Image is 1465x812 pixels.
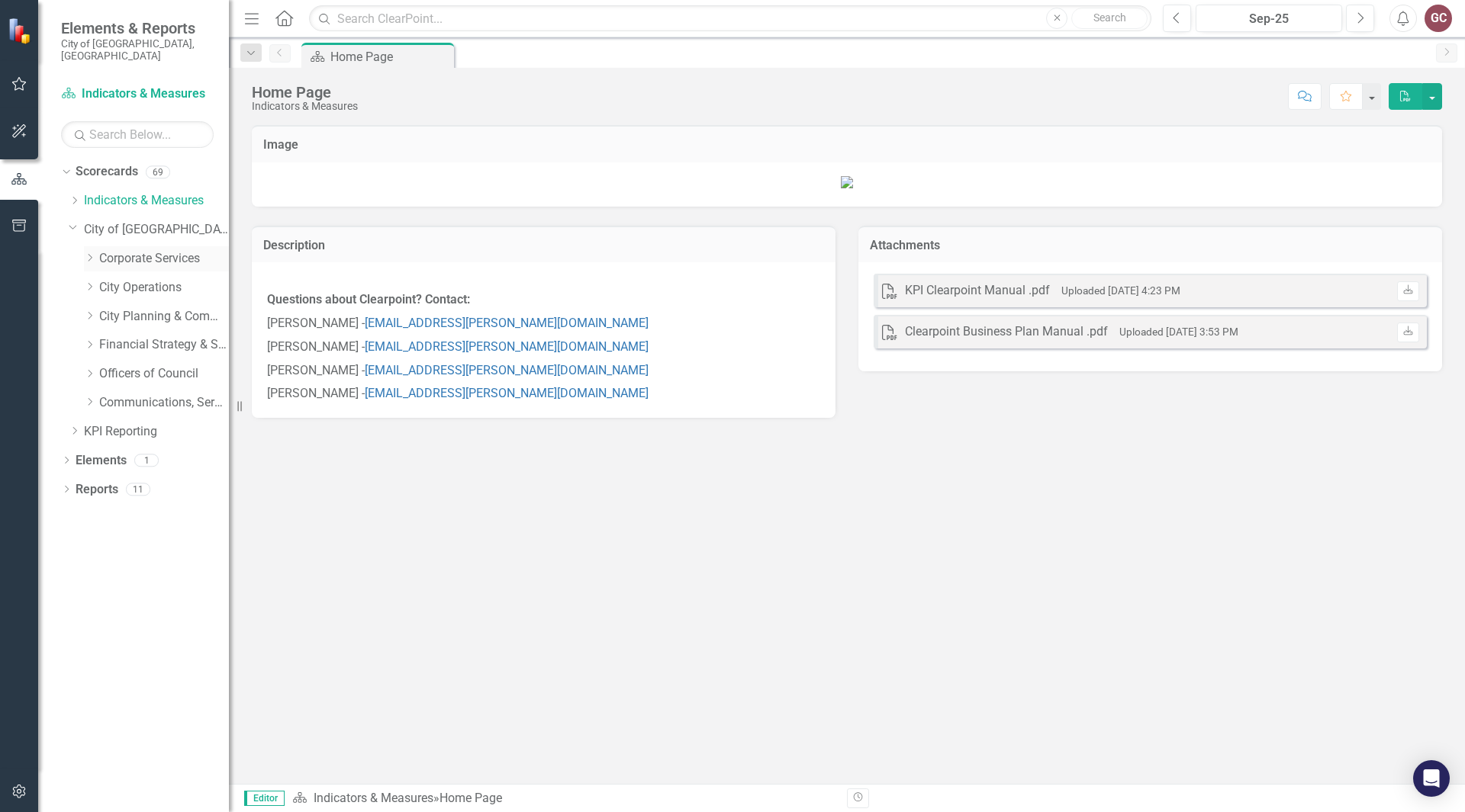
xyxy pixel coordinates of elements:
[84,221,229,239] a: City of [GEOGRAPHIC_DATA]
[330,47,450,66] div: Home Page
[1413,760,1450,797] div: Open Intercom Messenger
[267,359,1291,383] p: [PERSON_NAME] -
[267,382,1291,403] p: [PERSON_NAME] -
[365,363,649,377] a: [EMAIL_ADDRESS][PERSON_NAME][DOMAIN_NAME]
[99,365,229,383] a: Officers of Council
[252,101,358,112] div: Indicators & Measures
[905,282,1050,300] div: KPI Clearpoint Manual .pdf
[1061,284,1180,297] small: Uploaded [DATE] 4:23 PM
[365,339,649,354] a: [EMAIL_ADDRESS][PERSON_NAME][DOMAIN_NAME]
[99,279,229,297] a: City Operations
[365,386,649,400] a: [EMAIL_ADDRESS][PERSON_NAME][DOMAIN_NAME]
[244,791,285,806] span: Editor
[841,176,853,188] img: Strategic%20Priorities_FINAL%20June%2016%20-%20Page%201.jpg
[1201,10,1337,28] div: Sep-25
[1119,326,1238,338] small: Uploaded [DATE] 3:53 PM
[267,292,470,307] strong: Questions about Clearpoint? Contact:
[146,165,170,178] div: 69
[61,121,214,148] input: Search Below...
[1093,11,1126,24] span: Search
[905,323,1108,341] div: Clearpoint Business Plan Manual .pdf
[267,312,1291,335] p: [PERSON_NAME] -
[61,85,214,103] a: Indicators & Measures
[61,19,214,37] span: Elements & Reports
[126,483,150,496] div: 11
[1071,8,1148,29] button: Search
[76,481,118,499] a: Reports
[84,423,229,441] a: KPI Reporting
[263,239,824,252] h3: Description
[76,452,127,470] a: Elements
[870,239,1431,252] h3: Attachments
[263,138,1431,152] h3: Image
[252,84,358,101] div: Home Page
[134,454,159,467] div: 1
[99,336,229,354] a: Financial Strategy & Sustainability
[99,250,229,268] a: Corporate Services
[84,192,229,210] a: Indicators & Measures
[314,791,433,805] a: Indicators & Measures
[439,791,502,805] div: Home Page
[309,5,1151,32] input: Search ClearPoint...
[76,163,138,181] a: Scorecards
[267,335,1291,359] p: [PERSON_NAME] -
[99,308,229,326] a: City Planning & Community Services
[1425,5,1452,32] button: GC
[1196,5,1342,32] button: Sep-25
[99,394,229,412] a: Communications, Service [PERSON_NAME] & Tourism
[365,316,649,330] a: [EMAIL_ADDRESS][PERSON_NAME][DOMAIN_NAME]
[292,790,836,807] div: »
[8,17,34,43] img: ClearPoint Strategy
[61,37,214,63] small: City of [GEOGRAPHIC_DATA], [GEOGRAPHIC_DATA]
